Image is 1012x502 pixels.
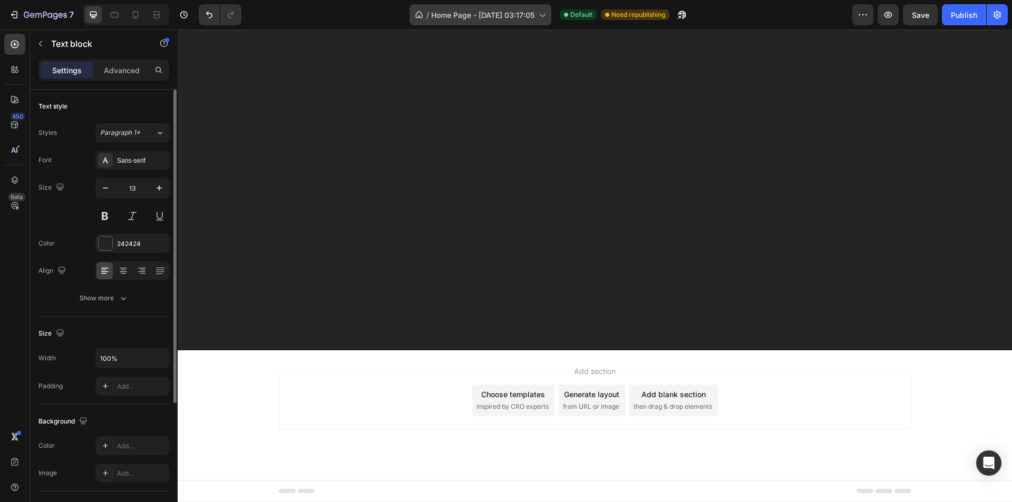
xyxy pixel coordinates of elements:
div: Styles [38,128,57,137]
div: Sans-serif [117,156,167,165]
p: Text block [51,37,141,50]
p: Settings [52,65,82,76]
div: 242424 [117,239,167,249]
div: Size [38,327,66,341]
div: Add... [117,441,167,451]
div: Background [38,415,90,429]
div: Width [38,353,56,363]
div: Open Intercom Messenger [976,450,1001,476]
div: Size [38,181,66,195]
span: / [426,9,429,21]
button: Publish [942,4,986,25]
div: Color [38,239,55,248]
div: Align [38,264,68,278]
div: Color [38,441,55,450]
div: Image [38,468,57,478]
button: Show more [38,289,169,308]
div: Add blank section [464,359,528,370]
span: Need republishing [611,10,665,19]
div: Beta [8,193,25,201]
div: Font [38,155,52,165]
div: Show more [80,293,129,303]
button: Save [903,4,938,25]
span: Add section [392,336,442,347]
span: Home Page - [DATE] 03:17:05 [431,9,534,21]
div: 450 [10,112,25,121]
input: Auto [96,349,169,368]
span: then drag & drop elements [456,372,534,382]
div: Padding [38,381,63,391]
div: Undo/Redo [199,4,241,25]
iframe: Design area [178,29,1012,502]
p: 7 [69,8,74,21]
div: Add... [117,382,167,391]
span: Paragraph 1* [100,128,140,137]
div: Choose templates [304,359,367,370]
div: Publish [951,9,977,21]
span: Default [570,10,592,19]
span: Save [912,11,929,19]
p: Advanced [104,65,140,76]
div: Text style [38,102,67,111]
div: Generate layout [386,359,442,370]
button: Paragraph 1* [95,123,169,142]
span: inspired by CRO experts [299,372,371,382]
button: 7 [4,4,79,25]
span: from URL or image [385,372,442,382]
div: Add... [117,469,167,478]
